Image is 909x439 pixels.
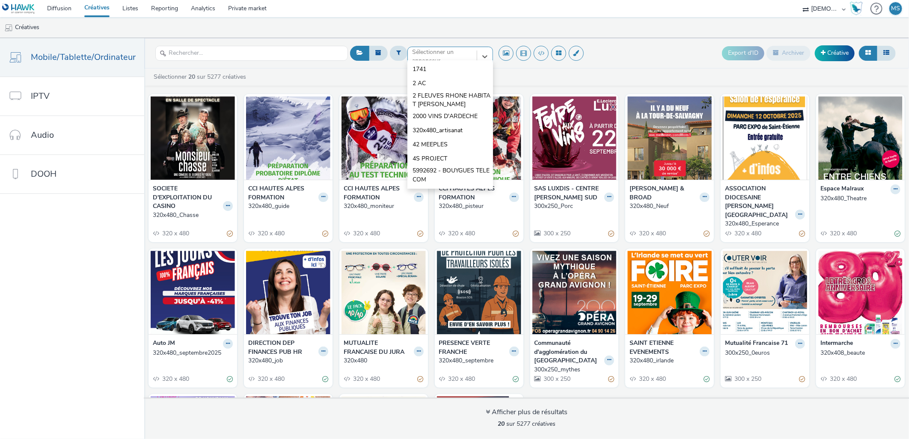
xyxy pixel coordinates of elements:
span: 320 x 480 [352,375,380,383]
div: 300x250_mythes [535,365,611,374]
div: 320x480 [344,356,420,365]
div: 320x480_guide [248,202,325,211]
span: DOOH [31,168,56,180]
strong: DIRECTION DEP FINANCES PUB HR [248,339,316,356]
a: 320x480_Chasse [153,211,233,219]
a: Créative [815,45,855,61]
div: 320x480_Neuf [630,202,706,211]
strong: ASSOCIATION DIOCESAINE [PERSON_NAME][GEOGRAPHIC_DATA] [725,184,793,219]
img: 320x480_moniteur visual [342,96,426,180]
span: 320 x 480 [829,229,857,237]
span: 300 x 250 [543,229,571,237]
div: Partiellement valide [418,375,424,384]
img: 300x250_0euros visual [723,251,807,334]
div: Afficher plus de résultats [486,407,567,417]
span: 320 x 480 [638,229,666,237]
button: Liste [877,46,896,60]
span: 1741 [413,65,426,74]
img: 320x480_Esperance visual [723,96,807,180]
img: 300x250_mythes visual [532,251,617,334]
strong: CCI HAUTES ALPES FORMATION [439,184,507,202]
div: 320x480_Theatre [820,194,897,203]
span: 320 x 480 [161,229,189,237]
div: Partiellement valide [799,229,805,238]
a: 320x480_septembre2025 [153,349,233,357]
div: 320x408_beaute [820,349,897,357]
strong: SOCIETE D'EXPLOITATION DU CASINO [153,184,221,211]
span: 320 x 480 [638,375,666,383]
div: 300x250_0euros [725,349,802,357]
span: 320 x 480 [257,375,285,383]
span: Mobile/Tablette/Ordinateur [31,51,136,63]
span: 320 x 480 [352,229,380,237]
strong: CCI HAUTES ALPES FORMATION [248,184,316,202]
strong: [PERSON_NAME] & BROAD [630,184,698,202]
input: Rechercher... [155,46,348,61]
a: 300x250_Porc [535,202,615,211]
span: AB Cuisines [413,187,445,196]
span: sur 5277 créatives [498,420,555,428]
strong: MUTUALITE FRANCAISE DU JURA [344,339,412,356]
span: 320 x 480 [448,375,475,383]
button: Export d'ID [722,46,764,60]
strong: SAS LUXDIS - CENTRE [PERSON_NAME] SUD [535,184,603,202]
div: Partiellement valide [418,229,424,238]
strong: Espace Malraux [820,184,864,194]
div: Valide [513,375,519,384]
div: Valide [322,375,328,384]
div: 300x250_Porc [535,202,611,211]
strong: CCI HAUTES ALPES FORMATION [344,184,412,202]
div: Partiellement valide [608,229,614,238]
strong: PRESENCE VERTE FRANCHE [439,339,507,356]
strong: Communauté d'agglomération du [GEOGRAPHIC_DATA] [535,339,603,365]
div: 320x480_Chasse [153,211,229,219]
strong: SAINT ETIENNE EVENEMENTS [630,339,698,356]
div: Sélectionner un annonceur... [412,48,472,65]
div: Partiellement valide [227,229,233,238]
strong: Auto JM [153,339,175,349]
a: 300x250_mythes [535,365,615,374]
span: 320 x 480 [829,375,857,383]
a: 300x250_0euros [725,349,805,357]
div: Valide [894,375,900,384]
div: Partiellement valide [322,229,328,238]
div: 320x480_moniteur [344,202,420,211]
span: IPTV [31,90,50,102]
span: 5992692 - BOUYGUES TELECOM [413,166,493,184]
img: undefined Logo [2,3,35,14]
span: Audio [31,129,54,141]
strong: Mutualité Francaise 71 [725,339,788,349]
img: 320x480_septembre visual [437,251,521,334]
a: 320x480_Esperance [725,219,805,228]
a: Hawk Academy [850,2,866,15]
img: 300x250_Porc visual [532,96,617,180]
span: 4S PROJECT [413,154,447,163]
strong: Intermarche [820,339,853,349]
button: Archiver [766,46,811,60]
button: Grille [859,46,877,60]
strong: 20 [188,73,195,81]
img: 320x408_beaute visual [818,251,903,334]
a: 320x480_irlande [630,356,710,365]
div: Partiellement valide [608,375,614,384]
img: mobile [4,24,13,32]
div: Hawk Academy [850,2,863,15]
span: 320 x 480 [448,229,475,237]
a: 320x480_Neuf [630,202,710,211]
img: 320x480 visual [342,251,426,334]
a: 320x480 [344,356,424,365]
a: 320x480_pisteur [439,202,519,211]
div: Partiellement valide [704,229,710,238]
span: 300 x 250 [734,375,761,383]
div: Partiellement valide [799,375,805,384]
div: Valide [894,229,900,238]
img: 320x480_job visual [246,251,330,334]
div: Partiellement valide [513,229,519,238]
span: 320 x 480 [734,229,761,237]
a: 320x480_Theatre [820,194,900,203]
div: 320x480_irlande [630,356,706,365]
div: 320x480_septembre2025 [153,349,229,357]
span: 320 x 480 [161,375,189,383]
div: MS [891,2,900,15]
img: 320x480_Neuf visual [627,96,712,180]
